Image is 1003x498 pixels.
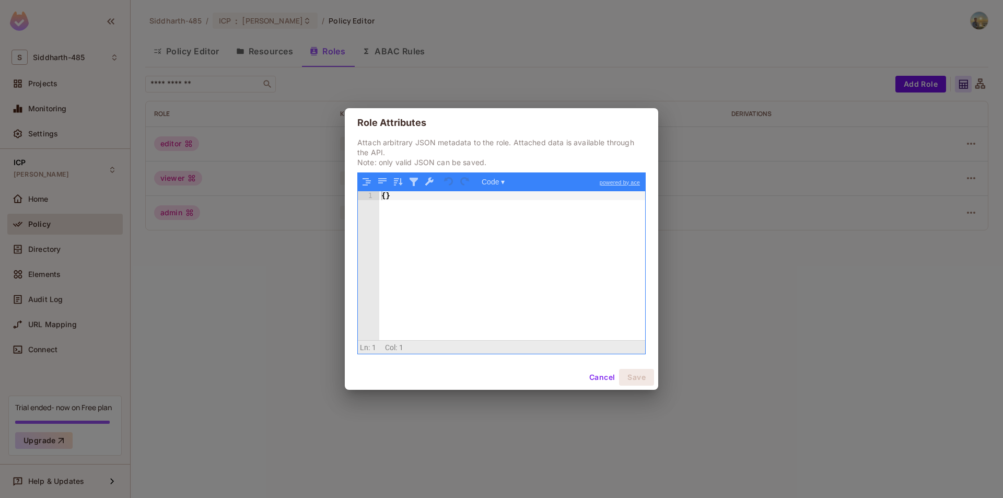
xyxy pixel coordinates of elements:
button: Cancel [585,369,619,386]
a: powered by ace [594,173,645,192]
button: Filter, sort, or transform contents [407,175,421,189]
button: Repair JSON: fix quotes and escape characters, remove comments and JSONP notation, turn JavaScrip... [423,175,436,189]
p: Attach arbitrary JSON metadata to the role. Attached data is available through the API. Note: onl... [357,137,646,167]
button: Code ▾ [478,175,508,189]
span: 1 [399,343,403,352]
button: Save [619,369,654,386]
button: Undo last action (Ctrl+Z) [442,175,456,189]
span: Col: [385,343,398,352]
span: 1 [372,343,376,352]
h2: Role Attributes [345,108,658,137]
button: Compact JSON data, remove all whitespaces (Ctrl+Shift+I) [376,175,389,189]
button: Sort contents [391,175,405,189]
button: Format JSON data, with proper indentation and line feeds (Ctrl+I) [360,175,374,189]
span: Ln: [360,343,370,352]
div: 1 [358,191,379,200]
button: Redo (Ctrl+Shift+Z) [458,175,472,189]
